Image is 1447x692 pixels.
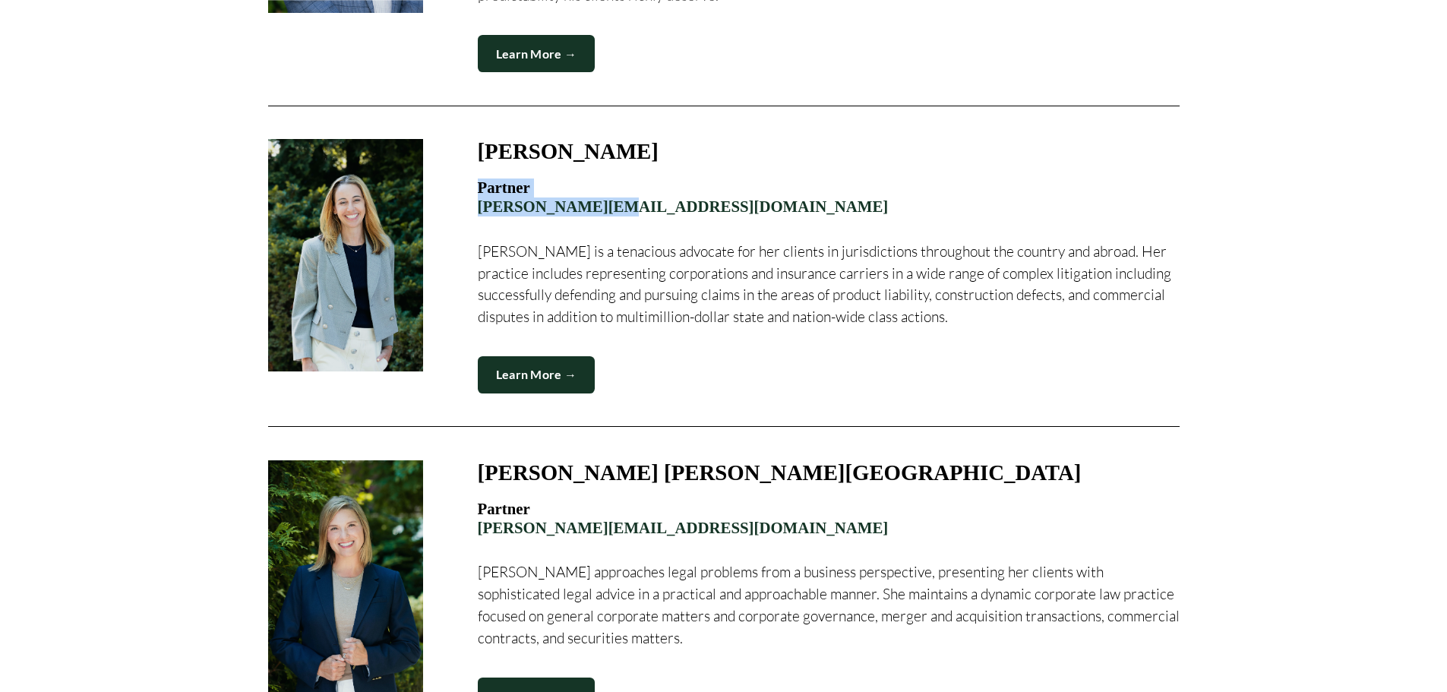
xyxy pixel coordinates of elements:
h4: Partner [478,500,1180,537]
h3: [PERSON_NAME] [PERSON_NAME][GEOGRAPHIC_DATA] [478,460,1082,485]
a: [PERSON_NAME][EMAIL_ADDRESS][DOMAIN_NAME] [478,519,889,536]
a: Learn More → [478,356,596,393]
p: [PERSON_NAME] approaches legal problems from a business perspective, presenting her clients with ... [478,561,1180,649]
a: [PERSON_NAME][EMAIL_ADDRESS][DOMAIN_NAME] [478,197,889,215]
h4: Partner [478,179,1180,216]
a: Learn More → [478,35,596,72]
strong: [PERSON_NAME] [478,139,659,163]
p: [PERSON_NAME] is a tenacious advocate for her clients in jurisdictions throughout the country and... [478,241,1180,328]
